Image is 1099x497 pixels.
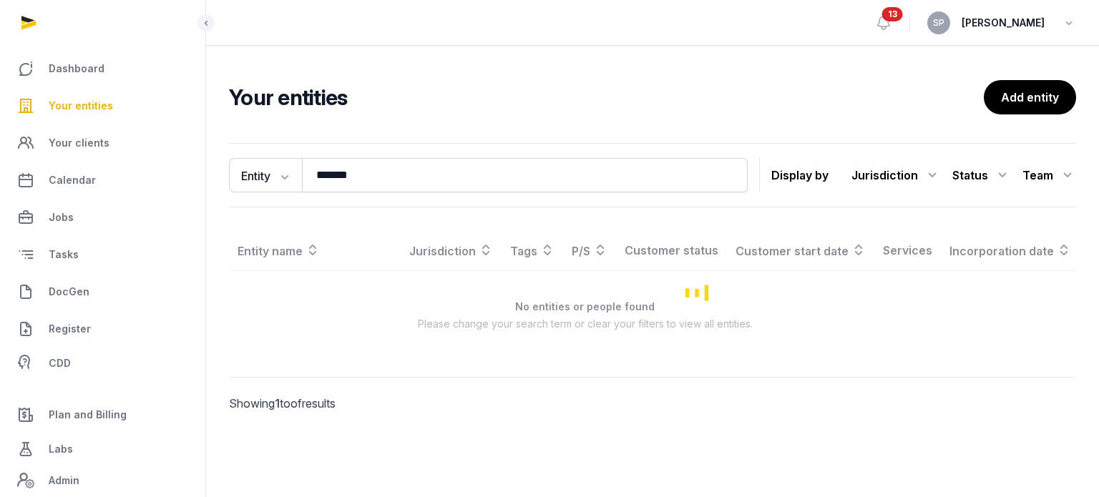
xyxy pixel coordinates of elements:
button: SP [927,11,950,34]
span: DocGen [49,283,89,300]
span: CDD [49,355,71,372]
span: SP [933,19,944,27]
span: Calendar [49,172,96,189]
a: Dashboard [11,51,194,86]
a: Your entities [11,89,194,123]
span: [PERSON_NAME] [962,14,1045,31]
a: Plan and Billing [11,398,194,432]
span: Your clients [49,134,109,152]
div: Team [1022,164,1076,187]
div: Status [952,164,1011,187]
span: Dashboard [49,60,104,77]
span: Jobs [49,209,74,226]
span: Your entities [49,97,113,114]
span: Tasks [49,246,79,263]
span: 13 [882,7,903,21]
p: Display by [771,164,829,187]
a: DocGen [11,275,194,309]
span: Plan and Billing [49,406,127,423]
a: Calendar [11,163,194,197]
h2: Your entities [229,84,984,110]
button: Entity [229,158,302,192]
a: CDD [11,349,194,378]
div: Jurisdiction [851,164,941,187]
span: 1 [275,396,280,410]
a: Tasks [11,237,194,272]
a: Your clients [11,126,194,160]
a: Jobs [11,200,194,235]
a: Admin [11,466,194,495]
a: Add entity [984,80,1076,114]
span: Labs [49,441,73,458]
a: Register [11,312,194,346]
a: Labs [11,432,194,466]
p: Showing to of results [229,378,424,429]
span: Admin [49,472,79,489]
span: Register [49,320,91,338]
